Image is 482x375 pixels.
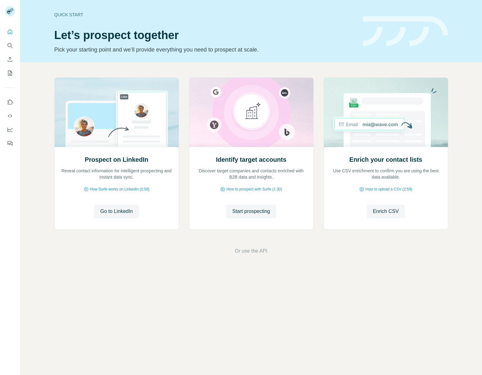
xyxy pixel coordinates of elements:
span: How Surfe works on LinkedIn (1:58) [90,186,150,192]
button: Quick start [5,26,15,37]
button: Dashboard [5,124,15,135]
img: banner [363,16,448,47]
span: How to prospect with Surfe (1:30) [226,186,282,192]
div: Quick start [54,12,355,18]
p: Discover target companies and contacts enriched with B2B data and insights. [196,168,307,180]
h2: Prospect on LinkedIn [85,155,148,164]
button: Use Surfe on LinkedIn [5,96,15,108]
p: Reveal contact information for intelligent prospecting and instant data sync. [61,168,172,180]
img: Prospect on LinkedIn [54,78,179,147]
button: Start prospecting [226,205,276,218]
button: Go to LinkedIn [94,205,139,218]
p: Use CSV enrichment to confirm you are using the best data available. [330,168,442,180]
button: Or use the API [235,247,267,255]
span: Go to LinkedIn [100,208,133,215]
span: Start prospecting [232,208,270,215]
h1: Let’s prospect together [54,29,355,42]
span: Enrich CSV [373,208,399,215]
button: Enrich CSV [5,54,15,65]
img: Enrich your contact lists [324,78,448,147]
button: Enrich CSV [367,205,405,218]
img: Identify target accounts [189,78,314,147]
h2: Enrich your contact lists [349,155,422,164]
p: Pick your starting point and we’ll provide everything you need to prospect at scale. [54,45,355,54]
button: Feedback [5,138,15,149]
span: How to upload a CSV (2:59) [365,186,412,192]
button: Use Surfe API [5,110,15,121]
button: Search [5,40,15,51]
button: My lists [5,67,15,79]
h2: Identify target accounts [216,155,286,164]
